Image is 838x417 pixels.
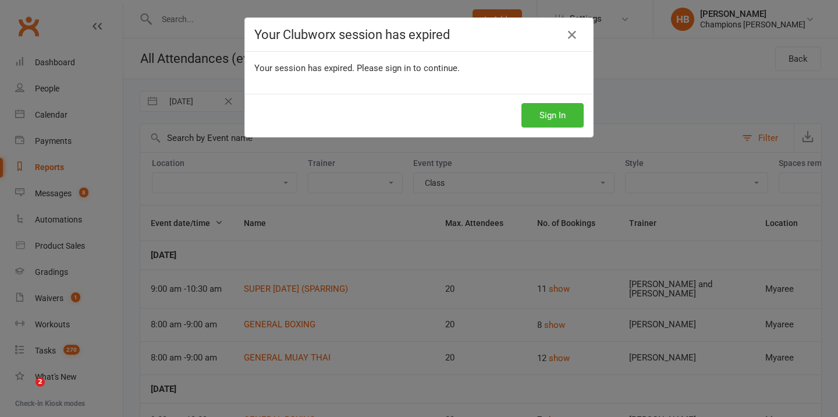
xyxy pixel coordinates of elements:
[12,377,40,405] iframe: Intercom live chat
[521,103,584,128] button: Sign In
[35,377,45,387] span: 2
[563,26,581,44] a: Close
[254,63,460,73] span: Your session has expired. Please sign in to continue.
[254,27,584,42] h4: Your Clubworx session has expired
